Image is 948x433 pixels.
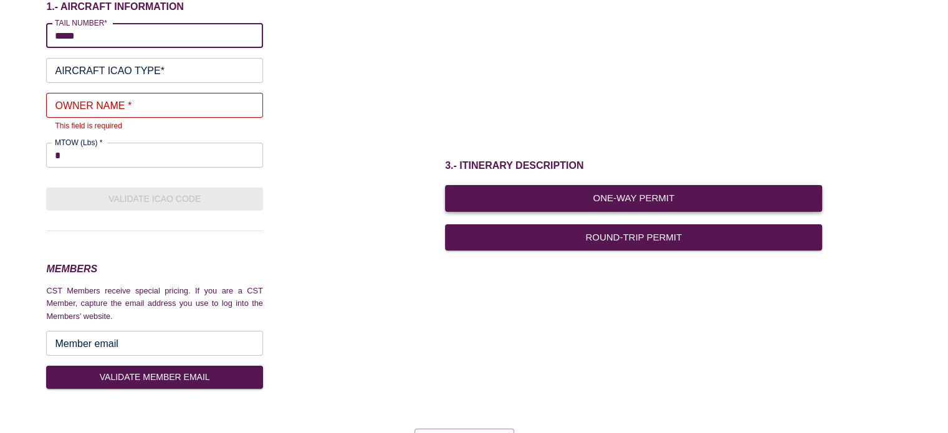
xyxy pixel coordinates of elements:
[445,224,822,250] button: Round-Trip Permit
[55,120,254,133] p: This field is required
[445,185,822,211] button: One-Way Permit
[46,1,262,13] h6: 1.- AIRCRAFT INFORMATION
[55,137,102,148] label: MTOW (Lbs) *
[55,17,107,28] label: TAIL NUMBER*
[445,159,822,173] h1: 3.- ITINERARY DESCRIPTION
[46,366,262,389] button: VALIDATE MEMBER EMAIL
[46,285,262,323] p: CST Members receive special pricing. If you are a CST Member, capture the email address you use t...
[46,261,262,277] h3: MEMBERS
